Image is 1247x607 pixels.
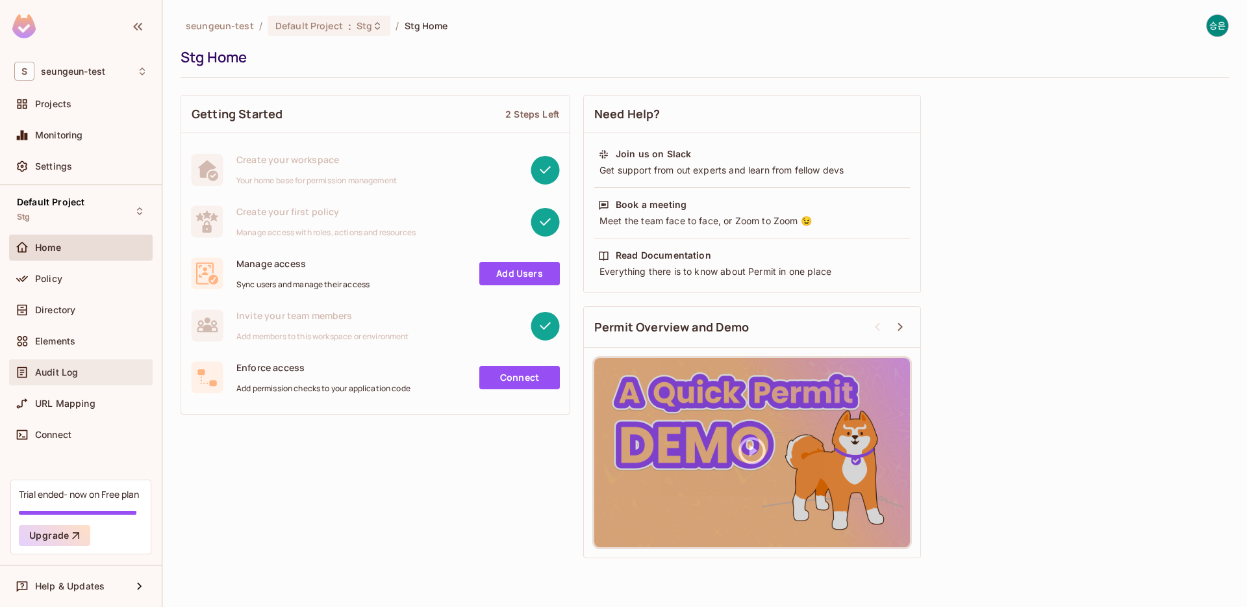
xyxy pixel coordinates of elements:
span: Manage access [236,257,370,270]
span: Default Project [17,197,84,207]
span: Connect [35,430,71,440]
span: Need Help? [594,106,661,122]
div: Read Documentation [616,249,711,262]
span: Projects [35,99,71,109]
span: Stg [357,19,372,32]
span: Create your first policy [236,205,416,218]
span: Create your workspace [236,153,397,166]
span: Manage access with roles, actions and resources [236,227,416,238]
div: Join us on Slack [616,148,691,161]
span: Sync users and manage their access [236,279,370,290]
span: Directory [35,305,75,315]
li: / [259,19,262,32]
img: 이승은 [1207,15,1228,36]
li: / [396,19,399,32]
span: Default Project [275,19,343,32]
span: Invite your team members [236,309,409,322]
span: Audit Log [35,367,78,378]
span: Settings [35,161,72,172]
span: Workspace: seungeun-test [41,66,105,77]
span: Permit Overview and Demo [594,319,749,335]
span: : [347,21,352,31]
span: Enforce access [236,361,410,374]
span: Add permission checks to your application code [236,383,410,394]
span: Stg Home [405,19,448,32]
span: Stg [17,212,30,222]
span: Elements [35,336,75,346]
button: Upgrade [19,525,90,546]
div: Trial ended- now on Free plan [19,488,139,500]
span: URL Mapping [35,398,95,409]
span: Home [35,242,62,253]
a: Add Users [479,262,560,285]
span: Getting Started [192,106,283,122]
div: Book a meeting [616,198,686,211]
a: Connect [479,366,560,389]
span: the active workspace [186,19,254,32]
span: Your home base for permission management [236,175,397,186]
div: 2 Steps Left [505,108,559,120]
div: Stg Home [181,47,1222,67]
div: Get support from out experts and learn from fellow devs [598,164,906,177]
span: S [14,62,34,81]
div: Meet the team face to face, or Zoom to Zoom 😉 [598,214,906,227]
span: Monitoring [35,130,83,140]
span: Policy [35,274,62,284]
span: Help & Updates [35,581,105,591]
span: Add members to this workspace or environment [236,331,409,342]
img: SReyMgAAAABJRU5ErkJggg== [12,14,36,38]
div: Everything there is to know about Permit in one place [598,265,906,278]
